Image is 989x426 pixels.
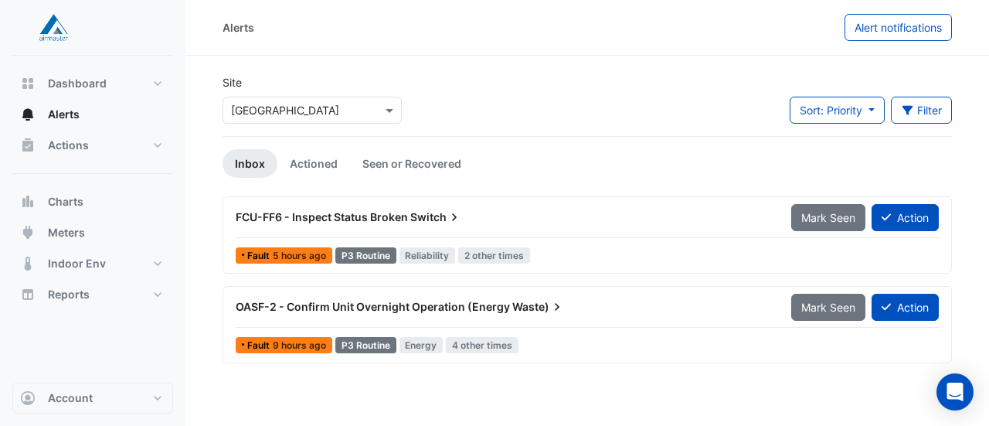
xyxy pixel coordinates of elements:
span: Mark Seen [801,301,855,314]
app-icon: Meters [20,225,36,240]
button: Action [872,204,939,231]
button: Mark Seen [791,294,865,321]
app-icon: Actions [20,138,36,153]
span: Reliability [399,247,456,264]
span: Actions [48,138,89,153]
span: Switch [410,210,462,225]
app-icon: Dashboard [20,76,36,91]
button: Alert notifications [845,14,952,41]
div: Alerts [223,19,254,36]
button: Meters [12,217,173,248]
button: Sort: Priority [790,97,885,124]
span: Energy [399,337,444,353]
button: Dashboard [12,68,173,99]
a: Actioned [277,149,350,178]
button: Reports [12,279,173,310]
div: Open Intercom Messenger [936,373,974,411]
div: P3 Routine [335,337,396,353]
span: Wed 27-Aug-2025 06:00 AEST [273,250,326,261]
span: FCU-FF6 - Inspect Status Broken [236,210,408,223]
button: Filter [891,97,953,124]
app-icon: Reports [20,287,36,302]
button: Actions [12,130,173,161]
a: Seen or Recovered [350,149,474,178]
span: Account [48,390,93,406]
span: Alert notifications [855,21,942,34]
app-icon: Alerts [20,107,36,122]
button: Mark Seen [791,204,865,231]
span: Mark Seen [801,211,855,224]
app-icon: Indoor Env [20,256,36,271]
span: Sort: Priority [800,104,862,117]
span: 2 other times [458,247,530,264]
app-icon: Charts [20,194,36,210]
span: Alerts [48,107,80,122]
span: Meters [48,225,85,240]
button: Action [872,294,939,321]
span: Fault [247,341,273,350]
span: Wed 27-Aug-2025 02:15 AEST [273,339,326,351]
span: Charts [48,194,83,210]
button: Alerts [12,99,173,130]
span: Reports [48,287,90,302]
span: OASF-2 - Confirm Unit Overnight Operation (Energy [236,300,510,313]
a: Inbox [223,149,277,178]
button: Indoor Env [12,248,173,279]
span: Waste) [512,299,565,315]
div: P3 Routine [335,247,396,264]
button: Account [12,383,173,414]
span: Fault [247,251,273,261]
span: 4 other times [446,337,518,353]
label: Site [223,74,242,90]
button: Charts [12,186,173,217]
span: Dashboard [48,76,107,91]
img: Company Logo [19,12,88,43]
span: Indoor Env [48,256,106,271]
